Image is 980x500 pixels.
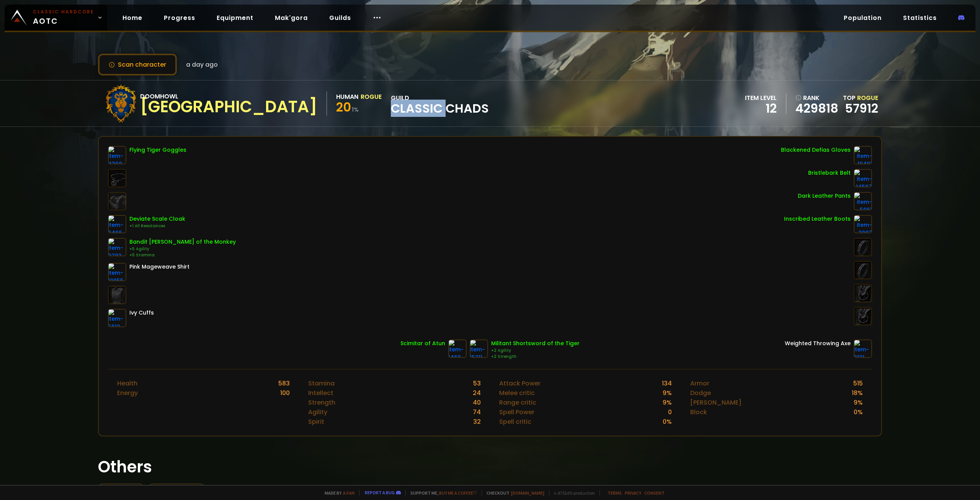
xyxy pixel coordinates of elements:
[690,379,709,388] div: Armor
[269,10,314,26] a: Mak'gora
[838,10,888,26] a: Population
[129,263,189,271] div: Pink Mageweave Shirt
[491,339,580,348] div: Militant Shortsword of the Tiger
[473,417,481,426] div: 32
[129,252,236,258] div: +5 Stamina
[391,103,489,114] span: Classic Chads
[473,379,481,388] div: 53
[854,215,872,233] img: item-2987
[785,339,851,348] div: Weighted Throwing Axe
[491,348,580,354] div: +2 Agility
[308,388,333,398] div: Intellect
[854,169,872,187] img: item-14567
[854,192,872,210] img: item-5961
[5,5,107,31] a: Classic HardcoreAOTC
[33,8,94,27] span: AOTC
[117,379,137,388] div: Health
[308,379,335,388] div: Stamina
[308,417,324,426] div: Spirit
[663,417,672,426] div: 0 %
[854,398,863,407] div: 9 %
[499,407,534,417] div: Spell Power
[140,92,317,101] div: Doomhowl
[857,93,878,102] span: Rogue
[323,10,357,26] a: Guilds
[361,92,382,102] div: Rogue
[343,490,354,496] a: a fan
[129,223,185,229] div: +1 All Resistances
[625,490,641,496] a: Privacy
[549,490,595,496] span: v. d752d5 - production
[352,106,359,113] small: 1 %
[98,54,177,75] button: Scan character
[690,398,742,407] div: [PERSON_NAME]
[280,388,290,398] div: 100
[845,100,878,117] a: 57912
[781,146,851,154] div: Blackened Defias Gloves
[211,10,260,26] a: Equipment
[108,238,126,256] img: item-9782
[117,388,138,398] div: Energy
[511,490,544,496] a: [DOMAIN_NAME]
[852,388,863,398] div: 18 %
[854,339,872,358] img: item-3131
[473,407,481,417] div: 74
[662,379,672,388] div: 134
[140,101,317,113] div: [GEOGRAPHIC_DATA]
[448,339,467,358] img: item-1469
[854,407,863,417] div: 0 %
[795,93,838,103] div: rank
[439,490,477,496] a: Buy me a coffee
[491,354,580,360] div: +2 Strength
[795,103,838,114] a: 429818
[320,490,354,496] span: Made by
[499,417,531,426] div: Spell critic
[400,339,445,348] div: Scimitar of Atun
[365,490,395,495] a: Report a bug
[784,215,851,223] div: Inscribed Leather Boots
[129,215,185,223] div: Deviate Scale Cloak
[186,60,218,69] span: a day ago
[808,169,851,177] div: Bristlebark Belt
[608,490,622,496] a: Terms
[129,309,154,317] div: Ivy Cuffs
[158,10,201,26] a: Progress
[336,98,351,116] span: 20
[391,93,489,114] div: guild
[663,388,672,398] div: 9 %
[129,146,186,154] div: Flying Tiger Goggles
[690,407,707,417] div: Block
[745,103,777,114] div: 12
[843,93,878,103] div: Top
[482,490,544,496] span: Checkout
[336,92,358,102] div: Human
[129,246,236,252] div: +5 Agility
[116,10,149,26] a: Home
[897,10,943,26] a: Statistics
[854,146,872,164] img: item-10401
[108,309,126,327] img: item-5612
[853,379,863,388] div: 515
[499,398,536,407] div: Range critic
[473,398,481,407] div: 40
[644,490,665,496] a: Consent
[473,388,481,398] div: 24
[668,407,672,417] div: 0
[499,388,535,398] div: Melee critic
[108,146,126,164] img: item-4368
[663,398,672,407] div: 9 %
[470,339,488,358] img: item-15211
[308,407,327,417] div: Agility
[499,379,541,388] div: Attack Power
[129,238,236,246] div: Bandit [PERSON_NAME] of the Monkey
[798,192,851,200] div: Dark Leather Pants
[745,93,777,103] div: item level
[278,379,290,388] div: 583
[108,263,126,281] img: item-10055
[308,398,335,407] div: Strength
[690,388,711,398] div: Dodge
[108,215,126,233] img: item-6466
[405,490,477,496] span: Support me,
[33,8,94,15] small: Classic Hardcore
[98,455,882,479] h1: Others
